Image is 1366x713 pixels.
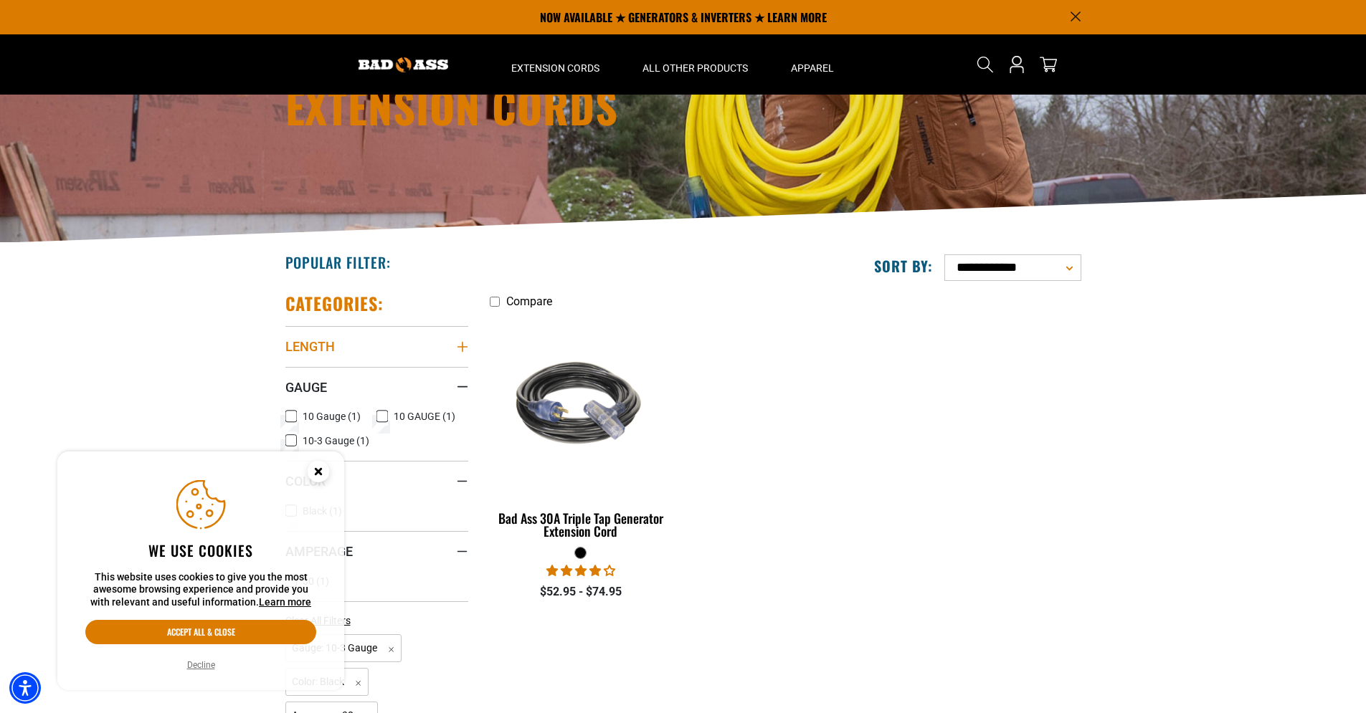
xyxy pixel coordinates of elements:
span: Gauge [285,379,327,396]
a: Open this option [1005,34,1028,95]
span: Apparel [791,62,834,75]
label: Sort by: [874,257,933,275]
summary: Gauge [285,367,468,407]
span: 10-3 Gauge (1) [303,436,369,446]
summary: Search [974,53,997,76]
p: This website uses cookies to give you the most awesome browsing experience and provide you with r... [85,571,316,609]
img: black [490,322,671,487]
summary: Amperage [285,531,468,571]
summary: Apparel [769,34,855,95]
div: $52.95 - $74.95 [490,583,673,600]
a: cart [1037,56,1060,73]
h2: Categories: [285,292,384,315]
a: This website uses cookies to give you the most awesome browsing experience and provide you with r... [259,596,311,608]
span: Extension Cords [511,62,599,75]
img: Bad Ass Extension Cords [359,57,448,72]
button: Decline [183,658,219,672]
div: Bad Ass 30A Triple Tap Generator Extension Cord [490,512,673,537]
span: Length [285,338,335,355]
h2: We use cookies [85,541,316,560]
summary: All Other Products [621,34,769,95]
span: All Other Products [642,62,748,75]
summary: Extension Cords [490,34,621,95]
summary: Color [285,461,468,501]
span: Compare [506,295,552,308]
button: Accept all & close [85,620,316,644]
aside: Cookie Consent [57,451,344,691]
a: black Bad Ass 30A Triple Tap Generator Extension Cord [490,315,673,546]
h1: Extension Cords [285,85,809,128]
div: Accessibility Menu [9,672,41,704]
span: 10 GAUGE (1) [394,411,455,421]
span: 10 Gauge (1) [303,411,361,421]
summary: Length [285,326,468,366]
span: 4.00 stars [546,564,615,578]
h2: Popular Filter: [285,253,391,272]
button: Close this option [293,451,344,496]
